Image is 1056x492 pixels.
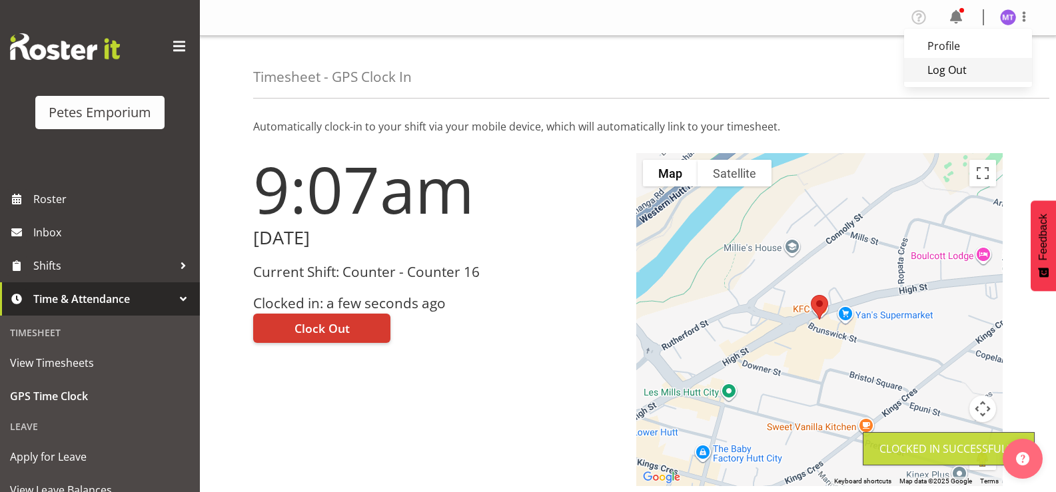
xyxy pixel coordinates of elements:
span: Inbox [33,222,193,242]
button: Feedback - Show survey [1031,200,1056,291]
span: Apply for Leave [10,447,190,467]
div: Clocked in Successfully [879,441,1018,457]
a: GPS Time Clock [3,379,197,413]
span: Shifts [33,256,173,276]
button: Keyboard shortcuts [834,477,891,486]
a: Apply for Leave [3,440,197,473]
img: Rosterit website logo [10,33,120,60]
h4: Timesheet - GPS Clock In [253,69,412,85]
div: Leave [3,413,197,440]
p: Automatically clock-in to your shift via your mobile device, which will automatically link to you... [253,119,1003,134]
a: Open this area in Google Maps (opens a new window) [640,469,684,486]
a: Terms (opens in new tab) [980,477,999,485]
h1: 9:07am [253,153,620,225]
span: Roster [33,189,193,209]
a: Log Out [904,58,1032,82]
img: help-xxl-2.png [1016,452,1029,465]
div: Timesheet [3,319,197,346]
span: GPS Time Clock [10,386,190,406]
span: View Timesheets [10,353,190,373]
button: Show street map [643,160,698,186]
button: Toggle fullscreen view [969,160,996,186]
h3: Clocked in: a few seconds ago [253,296,620,311]
button: Clock Out [253,314,390,343]
h2: [DATE] [253,228,620,248]
img: mya-taupawa-birkhead5814.jpg [1000,9,1016,25]
span: Feedback [1037,214,1049,260]
span: Clock Out [294,320,350,337]
button: Map camera controls [969,395,996,422]
div: Petes Emporium [49,103,151,123]
button: Show satellite imagery [698,160,772,186]
img: Google [640,469,684,486]
h3: Current Shift: Counter - Counter 16 [253,264,620,280]
a: Profile [904,34,1032,58]
span: Time & Attendance [33,289,173,309]
a: View Timesheets [3,346,197,379]
span: Map data ©2025 Google [899,477,972,485]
